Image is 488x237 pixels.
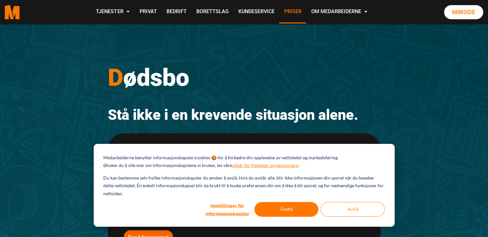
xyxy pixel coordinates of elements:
[108,63,381,92] h1: ødsbo
[134,1,161,23] a: Privat
[444,5,483,19] a: Minside
[103,154,338,162] p: Medarbeiderne benytter informasjonskapsler/cookies 🍪 for å forbedre din opplevelse av nettstedet ...
[254,202,319,217] button: Godta
[233,1,279,23] a: Kundeservice
[161,1,191,23] a: Bedrift
[279,1,306,23] a: Priser
[232,162,298,170] a: vilkår for tjenester og personvern
[108,106,381,124] h2: Stå ikke i en krevende situasjon alene.
[191,1,233,23] a: Borettslag
[306,1,372,23] a: Om Medarbeiderne
[91,1,134,23] a: Tjenester
[94,144,395,227] div: Cookie banner
[103,162,299,170] p: Ønsker du å vite mer om informasjonskapslene vi bruker, les våre .
[108,63,123,92] span: D
[321,202,385,217] button: Avslå
[203,202,252,217] button: Innstillinger for informasjonskapsler
[103,174,384,198] p: Du kan bestemme selv hvilke informasjonskapsler du ønsker å avslå. Hvis du avslår alle, blir ikke...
